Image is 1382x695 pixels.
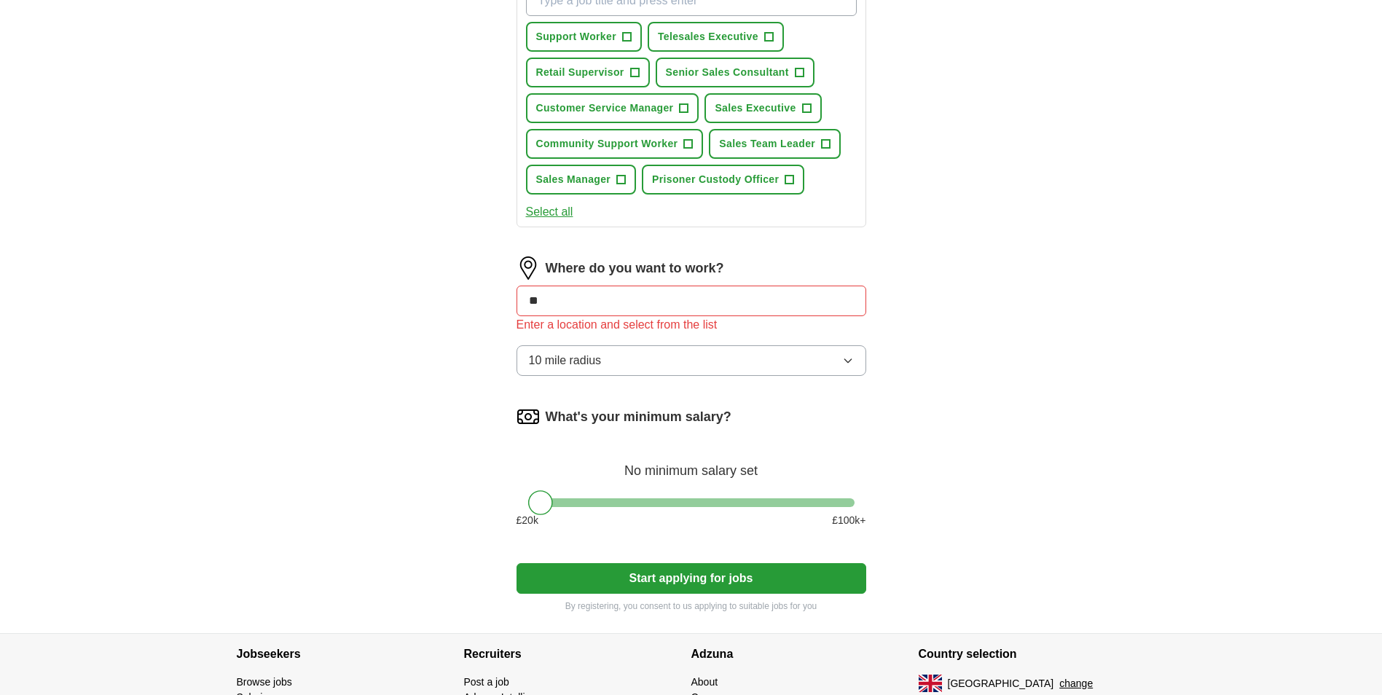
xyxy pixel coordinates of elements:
[536,65,624,80] span: Retail Supervisor
[526,165,637,195] button: Sales Manager
[715,101,796,116] span: Sales Executive
[517,563,866,594] button: Start applying for jobs
[709,129,841,159] button: Sales Team Leader
[546,259,724,278] label: Where do you want to work?
[529,352,602,369] span: 10 mile radius
[517,513,538,528] span: £ 20 k
[919,634,1146,675] h4: Country selection
[526,129,704,159] button: Community Support Worker
[526,93,699,123] button: Customer Service Manager
[666,65,789,80] span: Senior Sales Consultant
[536,101,674,116] span: Customer Service Manager
[719,136,815,152] span: Sales Team Leader
[832,513,865,528] span: £ 100 k+
[536,29,616,44] span: Support Worker
[642,165,804,195] button: Prisoner Custody Officer
[919,675,942,692] img: UK flag
[658,29,758,44] span: Telesales Executive
[652,172,779,187] span: Prisoner Custody Officer
[237,676,292,688] a: Browse jobs
[536,172,611,187] span: Sales Manager
[948,676,1054,691] span: [GEOGRAPHIC_DATA]
[517,600,866,613] p: By registering, you consent to us applying to suitable jobs for you
[526,203,573,221] button: Select all
[691,676,718,688] a: About
[517,345,866,376] button: 10 mile radius
[517,446,866,481] div: No minimum salary set
[704,93,821,123] button: Sales Executive
[1059,676,1093,691] button: change
[526,22,642,52] button: Support Worker
[546,407,731,427] label: What's your minimum salary?
[517,256,540,280] img: location.png
[517,405,540,428] img: salary.png
[464,676,509,688] a: Post a job
[526,58,650,87] button: Retail Supervisor
[517,316,866,334] div: Enter a location and select from the list
[648,22,784,52] button: Telesales Executive
[656,58,814,87] button: Senior Sales Consultant
[536,136,678,152] span: Community Support Worker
